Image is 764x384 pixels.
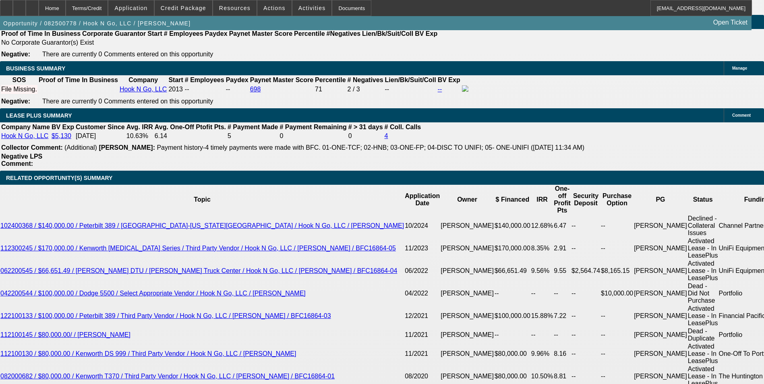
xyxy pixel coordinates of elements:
a: 102400368 / $140,000.00 / Peterbilt 389 / [GEOGRAPHIC_DATA]-[US_STATE][GEOGRAPHIC_DATA] / Hook N ... [0,222,404,229]
td: [PERSON_NAME] [634,305,687,327]
td: $8,165.15 [600,260,634,282]
b: #Negatives [327,30,361,37]
td: Dead - Duplicate [687,327,718,343]
span: Comment [732,113,751,118]
b: # Employees [185,76,224,83]
td: 0 [279,132,347,140]
td: 11/2021 [404,327,440,343]
span: Resources [219,5,251,11]
td: 04/2022 [404,282,440,305]
a: 112100145 / $80,000.00/ / [PERSON_NAME] [0,331,130,338]
td: $170,000.00 [494,237,531,260]
td: 11/2023 [404,237,440,260]
td: -- [226,85,249,94]
b: Start [168,76,183,83]
button: Application [108,0,153,16]
td: 9.55 [553,260,571,282]
b: Corporate Guarantor [82,30,146,37]
td: [PERSON_NAME] [440,282,494,305]
div: 71 [315,86,346,93]
a: Open Ticket [710,16,751,29]
a: Hook N Go, LLC [1,132,48,139]
th: Security Deposit [571,185,600,215]
td: 10/2024 [404,215,440,237]
b: # Negatives [348,76,383,83]
b: Customer Since [76,124,125,130]
b: Negative: [1,51,30,58]
td: [PERSON_NAME] [440,343,494,365]
a: -- [438,86,442,93]
td: Activated Lease - In LeasePlus [687,305,718,327]
b: Paydex [226,76,248,83]
b: Lien/Bk/Suit/Coll [362,30,413,37]
img: facebook-icon.png [462,85,468,92]
td: Activated Lease - In LeasePlus [687,237,718,260]
td: -- [531,282,553,305]
b: BV Exp [52,124,74,130]
a: 698 [250,86,261,93]
td: -- [385,85,437,94]
a: 122100133 / $100,000.00 / Peterbilt 389 / Third Party Vendor / Hook N Go, LLC / [PERSON_NAME] / B... [0,312,331,319]
td: $2,564.74 [571,260,600,282]
b: Paydex [205,30,228,37]
span: Activities [298,5,326,11]
span: There are currently 0 Comments entered on this opportunity [42,51,213,58]
a: 082000682 / $80,000.00 / Kenworth T370 / Third Party Vendor / Hook N Go, LLC / [PERSON_NAME] / BF... [0,373,335,380]
span: There are currently 0 Comments entered on this opportunity [42,98,213,105]
span: BUSINESS SUMMARY [6,65,65,72]
b: Percentile [294,30,325,37]
td: 2013 [168,85,183,94]
th: SOS [1,76,37,84]
b: BV Exp [438,76,460,83]
div: 2 / 3 [348,86,383,93]
th: PG [634,185,687,215]
td: Dead - Did Not Purchase [687,282,718,305]
b: Avg. One-Off Ptofit Pts. [155,124,226,130]
td: -- [571,327,600,343]
td: Activated Lease - In LeasePlus [687,260,718,282]
td: -- [553,327,571,343]
button: Credit Package [155,0,212,16]
th: Proof of Time In Business [38,76,118,84]
td: 10.63% [126,132,153,140]
td: Activated Lease - In LeasePlus [687,343,718,365]
td: 7.22 [553,305,571,327]
span: LEASE PLUS SUMMARY [6,112,72,119]
b: Percentile [315,76,346,83]
td: -- [553,282,571,305]
td: 11/2021 [404,343,440,365]
td: [PERSON_NAME] [634,327,687,343]
th: Application Date [404,185,440,215]
td: 0 [348,132,383,140]
td: [PERSON_NAME] [440,327,494,343]
a: 112300245 / $170,000.00 / Kenworth [MEDICAL_DATA] Series / Third Party Vendor / Hook N Go, LLC / ... [0,245,396,252]
b: Collector Comment: [1,144,63,151]
td: 6.47 [553,215,571,237]
b: Lien/Bk/Suit/Coll [385,76,436,83]
span: Opportunity / 082500778 / Hook N Go, LLC / [PERSON_NAME] [3,20,190,27]
button: Actions [257,0,292,16]
th: $ Financed [494,185,531,215]
td: [PERSON_NAME] [634,215,687,237]
b: Negative: [1,98,30,105]
b: Company [128,76,158,83]
td: [PERSON_NAME] [634,343,687,365]
td: -- [600,237,634,260]
td: -- [494,327,531,343]
td: -- [494,282,531,305]
b: Negative LPS Comment: [1,153,42,167]
a: $5,130 [52,132,71,139]
td: 12.68% [531,215,553,237]
td: [PERSON_NAME] [440,260,494,282]
td: [PERSON_NAME] [440,237,494,260]
td: No Corporate Guarantor(s) Exist [1,39,441,47]
a: 4 [385,132,388,139]
td: [PERSON_NAME] [440,215,494,237]
th: Purchase Option [600,185,634,215]
td: -- [571,343,600,365]
td: -- [600,215,634,237]
span: Manage [732,66,747,70]
td: 6.14 [154,132,226,140]
b: Paynet Master Score [250,76,313,83]
th: Owner [440,185,494,215]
